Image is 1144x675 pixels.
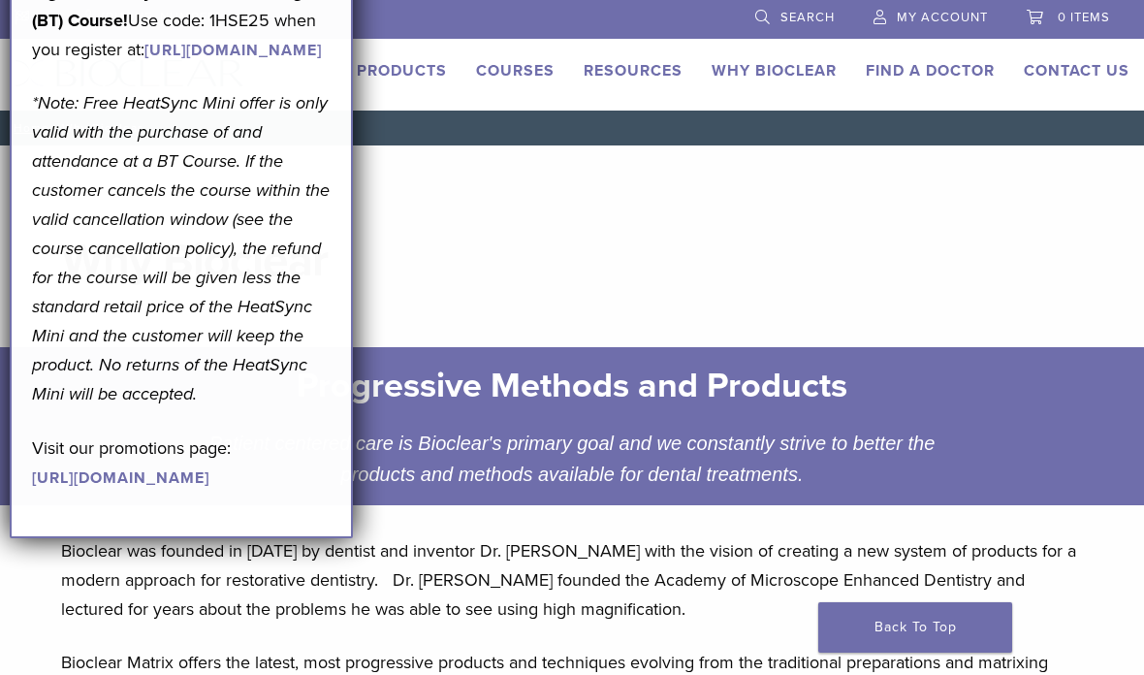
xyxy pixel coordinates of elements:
p: Bioclear was founded in [DATE] by dentist and inventor Dr. [PERSON_NAME] with the vision of creat... [61,536,1083,624]
p: Visit our promotions page: [32,434,331,492]
a: Find A Doctor [866,61,995,80]
span: My Account [897,10,988,25]
a: Contact Us [1024,61,1129,80]
div: Patient centered care is Bioclear's primary goal and we constantly strive to better the products ... [191,428,954,490]
a: Why Bioclear [712,61,837,80]
h1: Why Bioclear [61,238,1083,284]
a: Home [8,121,49,135]
span: Search [780,10,835,25]
h2: Progressive Methods and Products [206,363,939,409]
em: *Note: Free HeatSync Mini offer is only valid with the purchase of and attendance at a BT Course.... [32,92,330,404]
a: Products [357,61,447,80]
a: [URL][DOMAIN_NAME] [32,468,209,488]
a: Back To Top [818,602,1012,653]
a: [URL][DOMAIN_NAME] [144,41,322,60]
a: Resources [584,61,683,80]
span: 0 items [1058,10,1110,25]
a: Courses [476,61,555,80]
